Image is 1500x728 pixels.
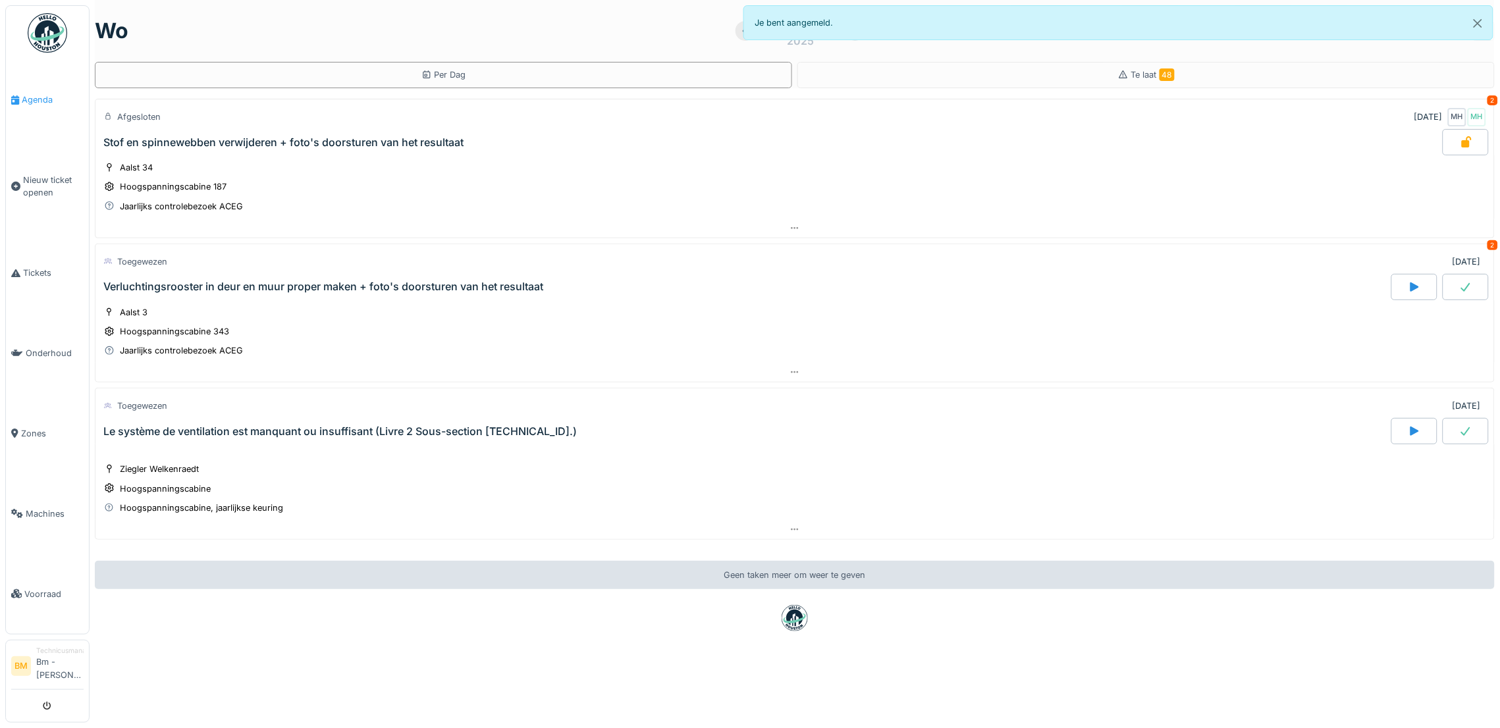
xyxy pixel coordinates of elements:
div: Ziegler Welkenraedt [120,463,199,475]
div: Aalst 3 [120,306,147,319]
button: Close [1463,6,1493,41]
div: Per Dag [421,68,466,81]
span: Zones [21,427,84,440]
div: Hoogspanningscabine 187 [120,180,227,193]
div: Le système de ventilation est manquant ou insuffisant (Livre 2 Sous-section [TECHNICAL_ID].) [103,425,577,438]
div: Hoogspanningscabine [120,482,211,495]
h1: wo [95,18,128,43]
div: [DATE] [1453,255,1481,268]
div: Technicusmanager [36,646,84,656]
div: 2 [1487,240,1498,250]
div: [DATE] [1414,111,1443,123]
span: Nieuw ticket openen [23,174,84,199]
div: 2025 [787,33,814,49]
span: Voorraad [24,588,84,600]
a: Machines [6,473,89,554]
div: Hoogspanningscabine, jaarlijkse keuring [120,502,283,514]
div: Jaarlijks controlebezoek ACEG [120,344,243,357]
div: MH [1468,108,1486,126]
div: [DATE] [1453,400,1481,412]
span: Agenda [22,93,84,106]
a: BM TechnicusmanagerBm - [PERSON_NAME] [11,646,84,690]
span: Machines [26,507,84,520]
a: Agenda [6,60,89,140]
div: Je bent aangemeld. [743,5,1493,40]
div: Jaarlijks controlebezoek ACEG [120,200,243,213]
a: Voorraad [6,554,89,634]
div: Aalst 34 [120,161,153,174]
div: Toegewezen [117,400,167,412]
span: Te laat [1131,70,1175,80]
span: 48 [1160,68,1175,81]
div: Verluchtingsrooster in deur en muur proper maken + foto's doorsturen van het resultaat [103,280,543,293]
div: Hoogspanningscabine 343 [120,325,229,338]
li: Bm - [PERSON_NAME] [36,646,84,687]
div: Toegewezen [117,255,167,268]
span: Onderhoud [26,347,84,359]
a: Tickets [6,233,89,313]
a: Onderhoud [6,313,89,394]
a: Zones [6,394,89,474]
span: Tickets [23,267,84,279]
div: Afgesloten [117,111,161,123]
div: Stof en spinnewebben verwijderen + foto's doorsturen van het resultaat [103,136,464,149]
li: BM [11,656,31,676]
div: 2 [1487,95,1498,105]
div: Geen taken meer om weer te geven [95,561,1495,589]
img: badge-BVDL4wpA.svg [782,605,808,631]
img: Badge_color-CXgf-gQk.svg [28,13,67,53]
div: MH [1448,108,1466,126]
a: Nieuw ticket openen [6,140,89,233]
